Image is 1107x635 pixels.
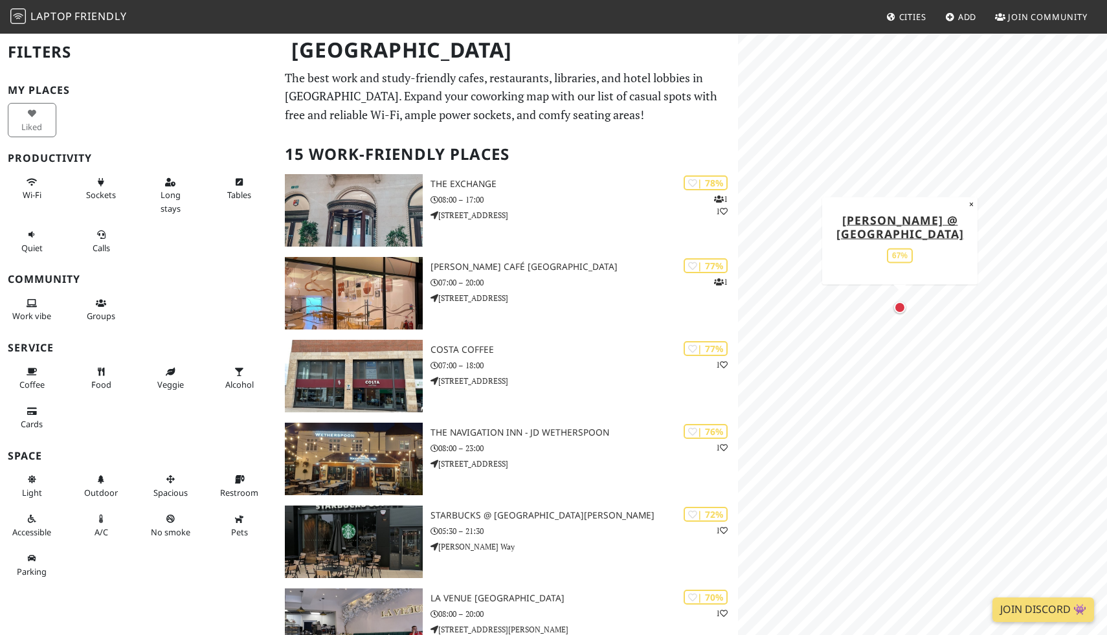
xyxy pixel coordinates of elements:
span: Coffee [19,379,45,390]
button: Restroom [216,469,264,503]
button: Light [8,469,56,503]
button: Food [77,361,126,395]
img: Starbucks @ Sir Herbert Austin Way [285,506,423,578]
span: Work-friendly tables [227,189,251,201]
span: Laptop [30,9,73,23]
span: Parking [17,566,47,577]
div: | 77% [684,341,728,356]
div: Map marker [891,299,908,316]
a: Costa Coffee | 77% 1 Costa Coffee 07:00 – 18:00 [STREET_ADDRESS] [277,340,739,412]
button: Spacious [146,469,195,503]
span: People working [12,310,51,322]
span: Stable Wi-Fi [23,189,41,201]
div: | 72% [684,507,728,522]
p: 08:00 – 20:00 [430,608,738,620]
p: 08:00 – 23:00 [430,442,738,454]
h3: La Venue [GEOGRAPHIC_DATA] [430,593,738,604]
button: Pets [216,508,264,542]
span: Food [91,379,111,390]
button: Cards [8,401,56,435]
span: Restroom [220,487,258,498]
span: Pet friendly [231,526,248,538]
div: 67% [887,248,913,263]
button: Quiet [8,224,56,258]
button: Coffee [8,361,56,395]
span: Accessible [12,526,51,538]
h2: Filters [8,32,269,72]
button: A/C [77,508,126,542]
span: Outdoor area [84,487,118,498]
span: Friendly [74,9,126,23]
button: Long stays [146,172,195,219]
span: Spacious [153,487,188,498]
h3: Productivity [8,152,269,164]
p: 07:00 – 18:00 [430,359,738,372]
button: Accessible [8,508,56,542]
a: [PERSON_NAME] @ [GEOGRAPHIC_DATA] [836,212,964,241]
img: Elio Café Birmingham [285,257,423,329]
img: The Navigation Inn - JD Wetherspoon [285,423,423,495]
button: Outdoor [77,469,126,503]
span: Long stays [161,189,181,214]
p: 07:00 – 20:00 [430,276,738,289]
span: Add [958,11,977,23]
p: 05:30 – 21:30 [430,525,738,537]
p: [STREET_ADDRESS] [430,292,738,304]
button: Parking [8,548,56,582]
a: The Navigation Inn - JD Wetherspoon | 76% 1 The Navigation Inn - JD Wetherspoon 08:00 – 23:00 [ST... [277,423,739,495]
p: [STREET_ADDRESS] [430,458,738,470]
h3: Service [8,342,269,354]
span: Power sockets [86,189,116,201]
p: 1 [716,359,728,371]
p: 08:00 – 17:00 [430,194,738,206]
p: 1 [716,607,728,619]
a: LaptopFriendly LaptopFriendly [10,6,127,28]
h3: Costa Coffee [430,344,738,355]
button: Close popup [965,197,978,211]
h3: Space [8,450,269,462]
span: Smoke free [151,526,190,538]
span: Cities [899,11,926,23]
span: Credit cards [21,418,43,430]
h3: The Exchange [430,179,738,190]
a: Starbucks @ Sir Herbert Austin Way | 72% 1 Starbucks @ [GEOGRAPHIC_DATA][PERSON_NAME] 05:30 – 21:... [277,506,739,578]
p: [STREET_ADDRESS] [430,375,738,387]
button: Veggie [146,361,195,395]
p: 1 [714,276,728,288]
div: | 78% [684,175,728,190]
span: Quiet [21,242,43,254]
img: Costa Coffee [285,340,423,412]
a: Cities [881,5,932,28]
span: Natural light [22,487,42,498]
button: Work vibe [8,293,56,327]
button: Sockets [77,172,126,206]
span: Group tables [87,310,115,322]
button: Tables [216,172,264,206]
p: 1 [716,524,728,537]
h3: [PERSON_NAME] Café [GEOGRAPHIC_DATA] [430,262,738,273]
p: [STREET_ADDRESS] [430,209,738,221]
span: Video/audio calls [93,242,110,254]
span: Veggie [157,379,184,390]
button: Wi-Fi [8,172,56,206]
a: The Exchange | 78% 11 The Exchange 08:00 – 17:00 [STREET_ADDRESS] [277,174,739,247]
span: Alcohol [225,379,254,390]
h2: 15 Work-Friendly Places [285,135,731,174]
p: 1 1 [714,193,728,217]
a: Add [940,5,982,28]
button: Groups [77,293,126,327]
h3: The Navigation Inn - JD Wetherspoon [430,427,738,438]
p: The best work and study-friendly cafes, restaurants, libraries, and hotel lobbies in [GEOGRAPHIC_... [285,69,731,124]
h3: My Places [8,84,269,96]
a: Join Community [990,5,1093,28]
p: [PERSON_NAME] Way [430,540,738,553]
span: Air conditioned [95,526,108,538]
button: Calls [77,224,126,258]
div: | 70% [684,590,728,605]
img: The Exchange [285,174,423,247]
h3: Community [8,273,269,285]
a: Elio Café Birmingham | 77% 1 [PERSON_NAME] Café [GEOGRAPHIC_DATA] 07:00 – 20:00 [STREET_ADDRESS] [277,257,739,329]
img: LaptopFriendly [10,8,26,24]
h3: Starbucks @ [GEOGRAPHIC_DATA][PERSON_NAME] [430,510,738,521]
span: Join Community [1008,11,1088,23]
